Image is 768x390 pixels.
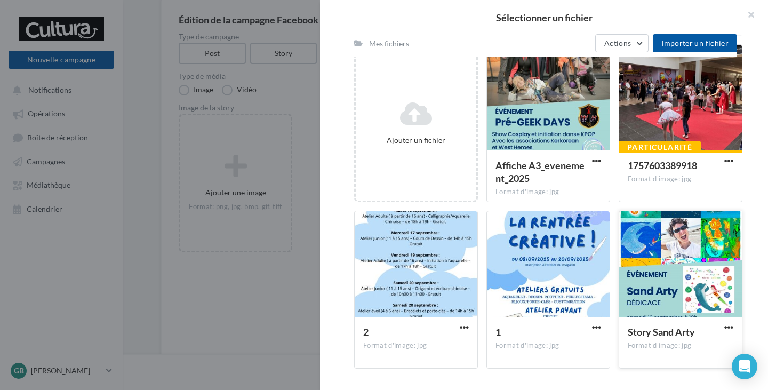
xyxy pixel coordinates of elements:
div: Format d'image: jpg [628,341,733,351]
div: Format d'image: jpg [495,187,601,197]
span: Importer un fichier [661,38,729,47]
span: 1757603389918 [628,160,697,171]
div: Mes fichiers [369,38,409,49]
button: Importer un fichier [653,34,737,52]
button: Actions [595,34,649,52]
div: Format d'image: jpg [628,174,733,184]
span: Actions [604,38,631,47]
div: Open Intercom Messenger [732,354,757,379]
div: Ajouter un fichier [360,135,472,146]
span: Story Sand Arty [628,326,695,338]
span: 2 [363,326,369,338]
h2: Sélectionner un fichier [337,13,751,22]
div: Format d'image: jpg [495,341,601,351]
span: 1 [495,326,501,338]
div: Particularité [619,141,701,153]
div: Format d'image: jpg [363,341,469,351]
span: Affiche A3_evenement_2025 [495,160,585,184]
